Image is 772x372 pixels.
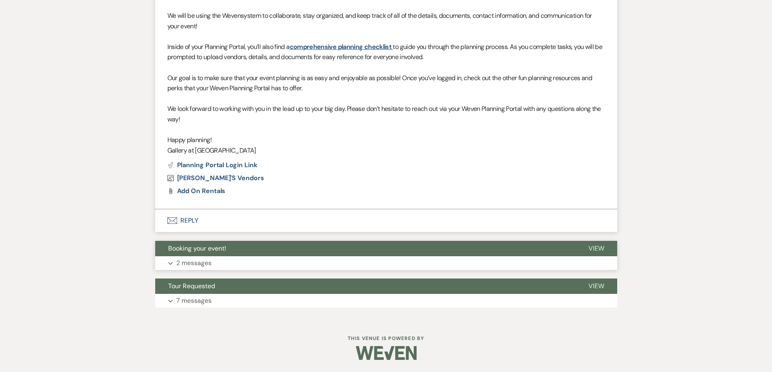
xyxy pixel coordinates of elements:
[155,256,617,270] button: 2 messages
[167,136,212,144] span: Happy planning!
[167,104,601,123] span: We look forward to working with you in the lead up to your big day. Please don’t hesitate to reac...
[155,278,575,294] button: Tour Requested
[177,161,257,169] span: Planning Portal Login Link
[356,339,417,367] img: Weven Logo
[155,241,575,256] button: Booking your event!
[167,162,257,168] button: Planning Portal Login Link
[167,145,605,156] p: Gallery at [GEOGRAPHIC_DATA]
[588,282,604,290] span: View
[167,11,592,30] span: system to collaborate, stay organized, and keep track of all of the details, documents, contact i...
[575,278,617,294] button: View
[177,187,226,195] span: Add on rentals
[176,295,212,306] p: 7 messages
[177,174,264,182] span: [PERSON_NAME]'s Vendors
[167,43,290,51] span: Inside of your Planning Portal, you’ll also find a
[575,241,617,256] button: View
[290,43,337,51] a: comprehensive
[177,188,226,194] a: Add on rentals
[168,244,226,253] span: Booking your event!
[588,244,604,253] span: View
[155,294,617,308] button: 7 messages
[155,209,617,232] button: Reply
[167,74,592,93] span: Our goal is to make sure that your event planning is as easy and enjoyable as possible! Once you’...
[167,11,241,20] span: We will be using the Weven
[338,43,391,51] a: planning checklist
[167,175,264,181] a: [PERSON_NAME]'s Vendors
[168,282,215,290] span: Tour Requested
[176,258,212,268] p: 2 messages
